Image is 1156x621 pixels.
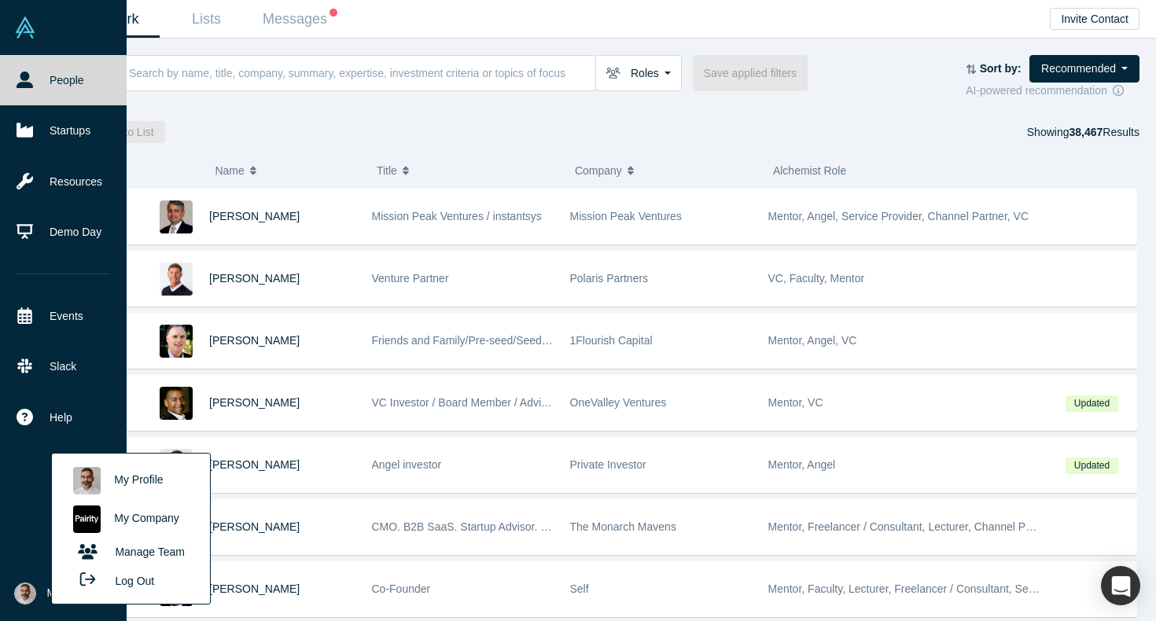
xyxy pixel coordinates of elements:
[372,458,442,471] span: Angel investor
[372,272,449,285] span: Venture Partner
[768,210,1029,222] span: Mentor, Angel, Service Provider, Channel Partner, VC
[570,210,682,222] span: Mission Peak Ventures
[160,1,253,38] a: Lists
[1027,121,1139,143] div: Showing
[1069,126,1139,138] span: Results
[570,458,646,471] span: Private Investor
[575,154,622,187] span: Company
[209,334,300,347] a: [PERSON_NAME]
[377,154,397,187] span: Title
[768,458,836,471] span: Mentor, Angel
[14,17,36,39] img: Alchemist Vault Logo
[372,210,542,222] span: Mission Peak Ventures / instantsys
[1066,457,1117,474] span: Updated
[127,54,595,91] input: Search by name, title, company, summary, expertise, investment criteria or topics of focus
[693,55,808,91] button: Save applied filters
[209,582,300,595] a: [PERSON_NAME]
[65,538,196,566] a: Manage Team
[209,458,300,471] a: [PERSON_NAME]
[65,461,196,500] a: My Profile
[209,272,300,285] a: [PERSON_NAME]
[209,396,300,409] a: [PERSON_NAME]
[595,55,682,91] button: Roles
[768,396,823,409] span: Mentor, VC
[253,1,347,38] a: Messages
[209,210,300,222] a: [PERSON_NAME]
[966,83,1139,99] div: AI-powered recommendation
[160,449,193,482] img: Danny Chee's Profile Image
[377,154,558,187] button: Title
[980,62,1022,75] strong: Sort by:
[372,520,886,533] span: CMO. B2B SaaS. Startup Advisor. Non-Profit Leader. TEDx Speaker. Founding LP at How Women Invest.
[73,505,101,533] img: Pairity's profile
[570,520,676,533] span: The Monarch Mavens
[372,396,557,409] span: VC Investor / Board Member / Advisor
[773,164,846,177] span: Alchemist Role
[570,334,653,347] span: 1Flourish Capital
[91,121,165,143] button: Add to List
[575,154,757,187] button: Company
[1029,55,1139,83] button: Recommended
[768,334,857,347] span: Mentor, Angel, VC
[160,263,193,296] img: Gary Swart's Profile Image
[570,582,589,595] span: Self
[65,566,160,595] button: Log Out
[160,387,193,420] img: Juan Scarlett's Profile Image
[209,520,300,533] a: [PERSON_NAME]
[14,582,104,604] button: My Account
[73,467,101,494] img: Gotam Bhardwaj's profile
[160,200,193,233] img: Vipin Chawla's Profile Image
[1066,395,1117,412] span: Updated
[1050,8,1139,30] button: Invite Contact
[372,334,655,347] span: Friends and Family/Pre-seed/Seed Angel and VC Investor
[1069,126,1103,138] strong: 38,467
[47,585,104,601] span: My Account
[215,154,360,187] button: Name
[372,582,431,595] span: Co-Founder
[768,272,865,285] span: VC, Faculty, Mentor
[570,396,667,409] span: OneValley Ventures
[160,325,193,358] img: David Lane's Profile Image
[65,500,196,538] a: My Company
[570,272,649,285] span: Polaris Partners
[768,520,1141,533] span: Mentor, Freelancer / Consultant, Lecturer, Channel Partner, Service Provider
[215,154,244,187] span: Name
[50,410,72,426] span: Help
[14,582,36,604] img: Gotam Bhardwaj's Account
